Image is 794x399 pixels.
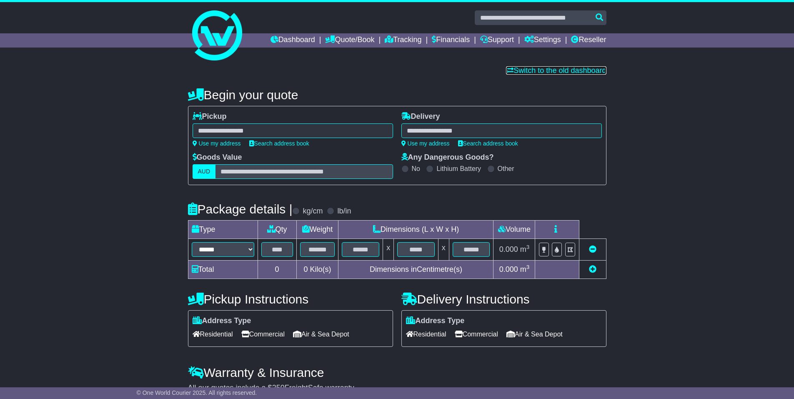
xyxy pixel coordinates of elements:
[499,245,518,253] span: 0.000
[193,316,251,326] label: Address Type
[338,221,493,239] td: Dimensions (L x W x H)
[241,328,285,341] span: Commercial
[193,328,233,341] span: Residential
[296,221,338,239] td: Weight
[526,264,530,270] sup: 3
[188,384,606,393] div: All our quotes include a $ FreightSafe warranty.
[271,33,315,48] a: Dashboard
[188,366,606,379] h4: Warranty & Insurance
[506,328,563,341] span: Air & Sea Depot
[193,164,216,179] label: AUD
[193,112,227,121] label: Pickup
[493,221,535,239] td: Volume
[455,328,498,341] span: Commercial
[383,239,394,261] td: x
[571,33,606,48] a: Reseller
[385,33,421,48] a: Tracking
[293,328,349,341] span: Air & Sea Depot
[258,221,296,239] td: Qty
[438,239,449,261] td: x
[506,66,606,75] a: Switch to the old dashboard
[520,265,530,274] span: m
[188,261,258,279] td: Total
[296,261,338,279] td: Kilo(s)
[188,88,606,102] h4: Begin your quote
[325,33,374,48] a: Quote/Book
[432,33,470,48] a: Financials
[589,265,596,274] a: Add new item
[526,244,530,250] sup: 3
[401,292,606,306] h4: Delivery Instructions
[524,33,561,48] a: Settings
[303,207,323,216] label: kg/cm
[498,165,514,173] label: Other
[436,165,481,173] label: Lithium Battery
[458,140,518,147] a: Search address book
[406,328,446,341] span: Residential
[337,207,351,216] label: lb/in
[499,265,518,274] span: 0.000
[193,153,242,162] label: Goods Value
[338,261,493,279] td: Dimensions in Centimetre(s)
[406,316,465,326] label: Address Type
[272,384,285,392] span: 250
[303,265,308,274] span: 0
[589,245,596,253] a: Remove this item
[401,153,494,162] label: Any Dangerous Goods?
[520,245,530,253] span: m
[188,292,393,306] h4: Pickup Instructions
[249,140,309,147] a: Search address book
[401,140,450,147] a: Use my address
[480,33,514,48] a: Support
[412,165,420,173] label: No
[401,112,440,121] label: Delivery
[137,389,257,396] span: © One World Courier 2025. All rights reserved.
[258,261,296,279] td: 0
[188,221,258,239] td: Type
[188,202,293,216] h4: Package details |
[193,140,241,147] a: Use my address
